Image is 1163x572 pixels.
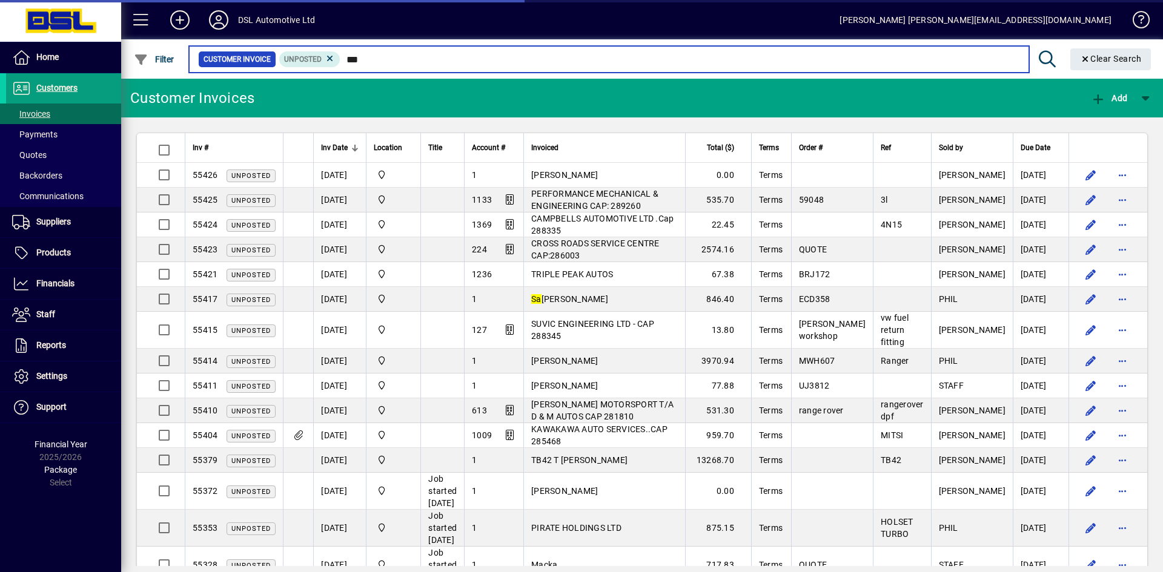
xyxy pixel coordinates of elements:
[1081,190,1101,209] button: Edit
[472,381,477,390] span: 1
[472,486,477,496] span: 1
[231,271,271,279] span: Unposted
[6,361,121,392] a: Settings
[1081,376,1101,395] button: Edit
[472,455,477,465] span: 1
[939,356,958,366] span: PHIL
[231,525,271,533] span: Unposted
[472,325,487,335] span: 127
[374,243,413,256] span: Central
[193,245,217,254] span: 55423
[472,356,477,366] span: 1
[193,523,217,533] span: 55353
[531,356,598,366] span: [PERSON_NAME]
[6,207,121,237] a: Suppliers
[939,141,1006,154] div: Sold by
[374,193,413,206] span: Central
[531,381,598,390] span: [PERSON_NAME]
[685,287,751,312] td: 846.40
[685,312,751,349] td: 13.80
[1113,518,1132,537] button: More options
[193,325,217,335] span: 55415
[134,54,174,64] span: Filter
[759,560,783,570] span: Terms
[685,398,751,423] td: 531.30
[284,55,322,64] span: Unposted
[1081,426,1101,445] button: Edit
[374,429,413,442] span: Central
[1021,141,1061,154] div: Due Date
[44,465,77,475] span: Package
[36,402,67,412] span: Support
[759,406,783,415] span: Terms
[36,217,71,226] span: Suppliers
[759,245,783,254] span: Terms
[6,186,121,206] a: Communications
[374,404,413,417] span: Central
[693,141,745,154] div: Total ($)
[231,488,271,496] span: Unposted
[472,245,487,254] span: 224
[374,379,413,392] span: Central
[531,189,658,211] span: PERFORMANCE MECHANICAL & ENGINEERING CAP: 289260
[531,294,608,304] span: [PERSON_NAME]
[531,238,660,260] span: CROSS ROADS SERVICE CENTRE CAP:286003
[231,172,271,180] span: Unposted
[6,42,121,73] a: Home
[1113,215,1132,234] button: More options
[939,325,1006,335] span: [PERSON_NAME]
[472,141,505,154] span: Account #
[321,141,348,154] span: Inv Date
[1013,448,1069,473] td: [DATE]
[939,455,1006,465] span: [PERSON_NAME]
[881,141,891,154] span: Ref
[313,163,366,188] td: [DATE]
[881,313,909,347] span: vw fuel return fitting
[939,486,1006,496] span: [PERSON_NAME]
[374,453,413,467] span: Central
[36,278,75,288] span: Financials
[1113,351,1132,370] button: More options
[1081,481,1101,501] button: Edit
[279,51,340,67] mat-chip: Customer Invoice Status: Unposted
[36,340,66,350] span: Reports
[1013,423,1069,448] td: [DATE]
[12,150,47,160] span: Quotes
[759,486,783,496] span: Terms
[799,269,830,279] span: BRJ172
[193,486,217,496] span: 55372
[939,560,964,570] span: STAFF
[1113,190,1132,209] button: More options
[759,269,783,279] span: Terms
[204,53,271,65] span: Customer Invoice
[472,141,516,154] div: Account #
[531,294,542,304] em: Sa
[12,171,62,180] span: Backorders
[1113,376,1132,395] button: More options
[1081,215,1101,234] button: Edit
[1113,401,1132,420] button: More options
[193,141,208,154] span: Inv #
[313,312,366,349] td: [DATE]
[374,292,413,306] span: Central
[6,124,121,145] a: Payments
[1081,289,1101,309] button: Edit
[1113,450,1132,470] button: More options
[313,398,366,423] td: [DATE]
[881,141,924,154] div: Ref
[685,188,751,212] td: 535.70
[685,473,751,510] td: 0.00
[685,373,751,398] td: 77.88
[193,560,217,570] span: 55328
[472,269,492,279] span: 1236
[799,195,824,205] span: 59048
[685,423,751,448] td: 959.70
[193,294,217,304] span: 55417
[193,170,217,180] span: 55426
[472,560,477,570] span: 1
[1081,240,1101,259] button: Edit
[193,430,217,440] span: 55404
[313,237,366,262] td: [DATE]
[1091,93,1127,103] span: Add
[1113,481,1132,501] button: More options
